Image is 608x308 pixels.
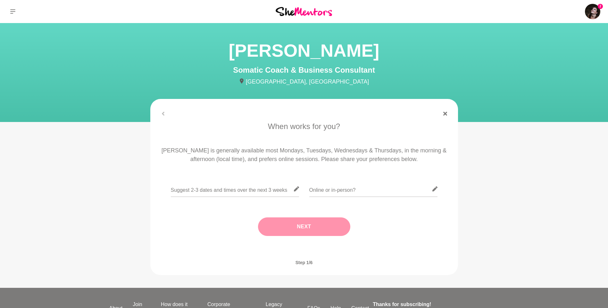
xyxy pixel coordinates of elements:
[288,253,321,272] span: Step 1/6
[598,4,603,9] span: 2
[309,181,437,197] input: Online or in-person?
[150,65,458,75] h4: Somatic Coach & Business Consultant
[150,38,458,63] h1: [PERSON_NAME]
[159,146,449,164] p: [PERSON_NAME] is generally available most Mondays, Tuesdays, Wednesdays & Thursdays, in the morni...
[585,4,600,19] a: Casey Aubin2
[150,77,458,86] p: [GEOGRAPHIC_DATA], [GEOGRAPHIC_DATA]
[585,4,600,19] img: Casey Aubin
[276,7,332,16] img: She Mentors Logo
[171,181,299,197] input: Suggest 2-3 dates and times over the next 3 weeks
[159,121,449,132] p: When works for you?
